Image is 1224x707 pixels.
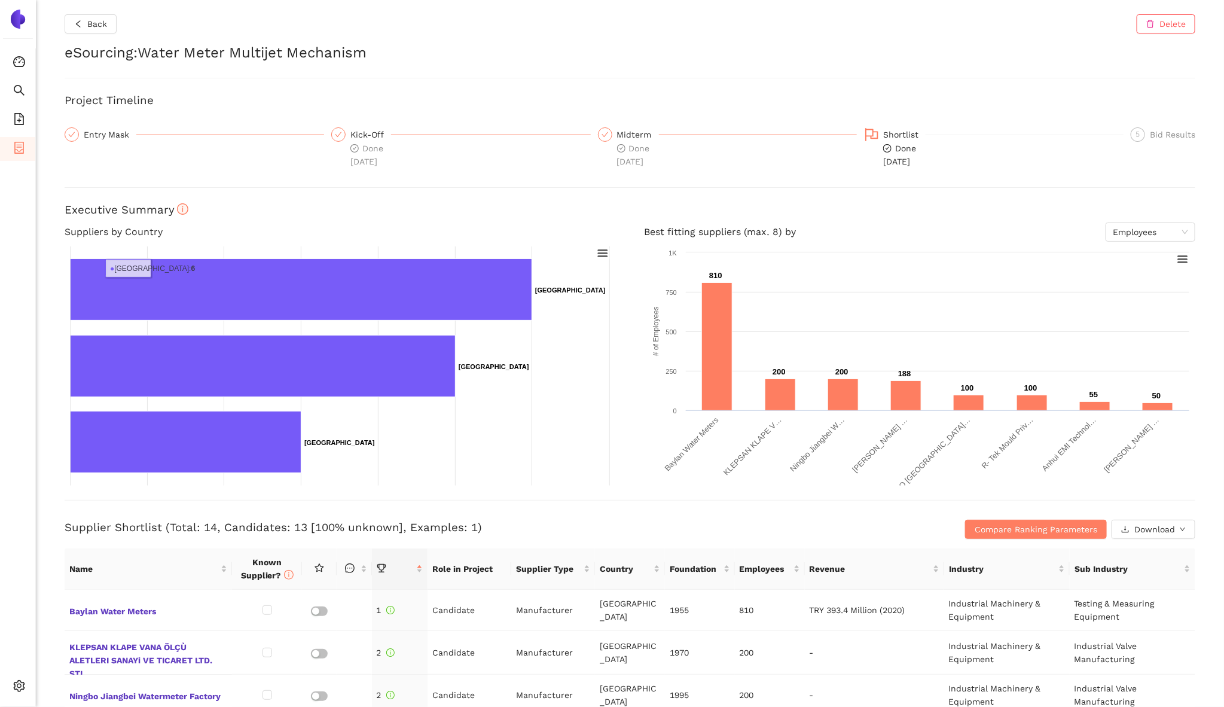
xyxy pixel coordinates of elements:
span: check [68,131,75,138]
span: Name [69,562,218,575]
span: Supplier Type [516,562,581,575]
span: info-circle [386,606,395,614]
text: 100 [1024,383,1037,392]
span: Compare Ranking Parameters [975,523,1097,536]
th: this column is sortable [337,548,371,590]
h4: Suppliers by Country [65,223,616,242]
text: [PERSON_NAME] … [850,416,909,474]
span: search [13,80,25,104]
th: this column's title is Industry,this column is sortable [944,548,1070,590]
span: TRY 393.4 Million (2020) [809,605,905,615]
text: 100 [961,383,974,392]
span: flag [865,127,879,142]
h2: eSourcing : Water Meter Multijet Mechanism [65,43,1195,63]
span: - [809,690,813,700]
div: Midterm [617,127,659,142]
div: Entry Mask [65,127,324,142]
td: 1970 [665,631,735,675]
span: Employees [1113,223,1188,241]
td: Industrial Machinery & Equipment [944,631,1070,675]
button: Compare Ranking Parameters [965,520,1107,539]
span: left [74,20,83,29]
text: KLEPSAN KLAPE V… [721,416,783,477]
td: Candidate [428,590,511,631]
span: file-add [13,109,25,133]
td: Manufacturer [511,590,595,631]
span: check [602,131,609,138]
h3: Supplier Shortlist (Total: 14, Candidates: 13 [100% unknown], Examples: 1) [65,520,819,535]
span: 5 [1136,130,1140,139]
span: - [809,648,813,657]
th: this column's title is Country,this column is sortable [595,548,665,590]
div: Kick-Off [350,127,391,142]
h3: Executive Summary [65,202,1195,218]
h3: Project Timeline [65,93,1195,108]
td: Testing & Measuring Equipment [1070,590,1195,631]
td: [GEOGRAPHIC_DATA] [595,631,665,675]
th: this column's title is Employees,this column is sortable [735,548,805,590]
td: Industrial Machinery & Equipment [944,590,1070,631]
span: info-circle [386,648,395,657]
div: Shortlist [883,127,926,142]
img: Logo [8,10,28,29]
span: download [1121,525,1130,535]
span: check-circle [883,144,892,153]
span: setting [13,676,25,700]
text: 50 [1152,391,1161,400]
text: 500 [666,328,676,336]
span: Download [1134,523,1175,536]
div: Entry Mask [84,127,136,142]
th: this column's title is Sub Industry,this column is sortable [1070,548,1195,590]
text: 810 [709,271,722,280]
span: Done [DATE] [617,144,650,166]
text: [PERSON_NAME] … [1102,416,1161,474]
span: delete [1146,20,1155,29]
td: Manufacturer [511,631,595,675]
span: message [345,563,355,573]
span: Revenue [810,562,931,575]
span: Foundation [670,562,721,575]
th: this column's title is Foundation,this column is sortable [665,548,735,590]
h4: Best fitting suppliers (max. 8) by [645,223,1196,242]
span: check [335,131,342,138]
span: down [1180,526,1186,534]
text: NINGBO [GEOGRAPHIC_DATA]… [880,416,972,508]
span: Delete [1159,17,1186,31]
span: Employees [740,562,791,575]
span: Known Supplier? [241,557,294,580]
span: info-circle [386,691,395,699]
td: Industrial Valve Manufacturing [1070,631,1195,675]
button: leftBack [65,14,117,33]
text: 250 [666,368,676,375]
text: 1K [669,249,677,257]
th: this column's title is Supplier Type,this column is sortable [511,548,595,590]
text: # of Employees [652,307,660,356]
td: Candidate [428,631,511,675]
text: [GEOGRAPHIC_DATA] [304,439,375,446]
text: [GEOGRAPHIC_DATA] [459,363,529,370]
td: [GEOGRAPHIC_DATA] [595,590,665,631]
span: trophy [377,563,386,573]
span: 2 [377,648,395,657]
td: 810 [735,590,805,631]
th: Role in Project [428,548,511,590]
button: downloadDownloaddown [1112,520,1195,539]
span: Done [DATE] [350,144,383,166]
text: Baylan Water Meters [663,415,720,473]
span: check-circle [350,144,359,153]
span: KLEPSAN KLAPE VANA ÖLÇÙ ALETLERI SANAYi VE TICARET LTD. STI. [69,638,227,667]
text: 0 [673,407,676,415]
th: this column's title is Name,this column is sortable [65,548,232,590]
text: 200 [835,367,848,376]
span: Ningbo Jiangbei Watermeter Factory [69,687,227,703]
td: 1955 [665,590,735,631]
text: 200 [773,367,786,376]
div: Shortlistcheck-circleDone[DATE] [864,127,1124,168]
text: 750 [666,289,676,296]
span: 2 [377,690,395,700]
text: R- Tek Mould Priv… [979,416,1034,471]
span: check-circle [617,144,625,153]
span: Baylan Water Meters [69,602,227,618]
span: Country [600,562,651,575]
text: Anhui EMI Technol… [1040,416,1098,473]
